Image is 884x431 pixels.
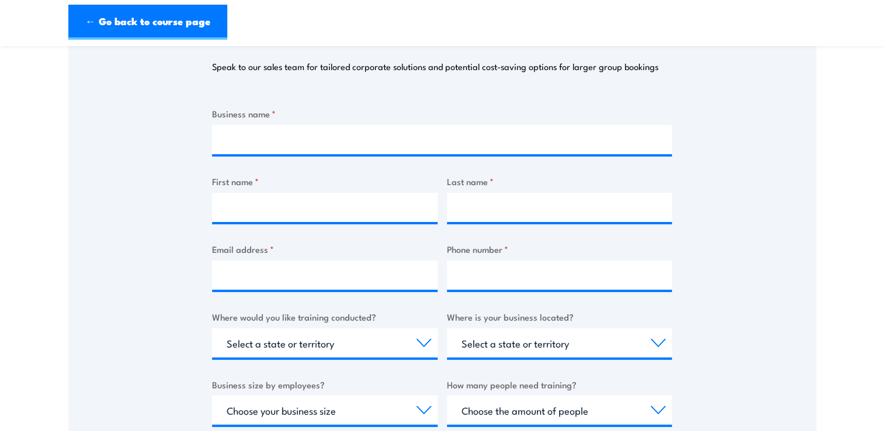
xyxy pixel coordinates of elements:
[447,310,672,324] label: Where is your business located?
[212,378,438,391] label: Business size by employees?
[212,107,672,120] label: Business name
[212,61,658,72] p: Speak to our sales team for tailored corporate solutions and potential cost-saving options for la...
[68,5,227,40] a: ← Go back to course page
[447,378,672,391] label: How many people need training?
[212,310,438,324] label: Where would you like training conducted?
[212,175,438,188] label: First name
[447,242,672,256] label: Phone number
[447,175,672,188] label: Last name
[212,242,438,256] label: Email address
